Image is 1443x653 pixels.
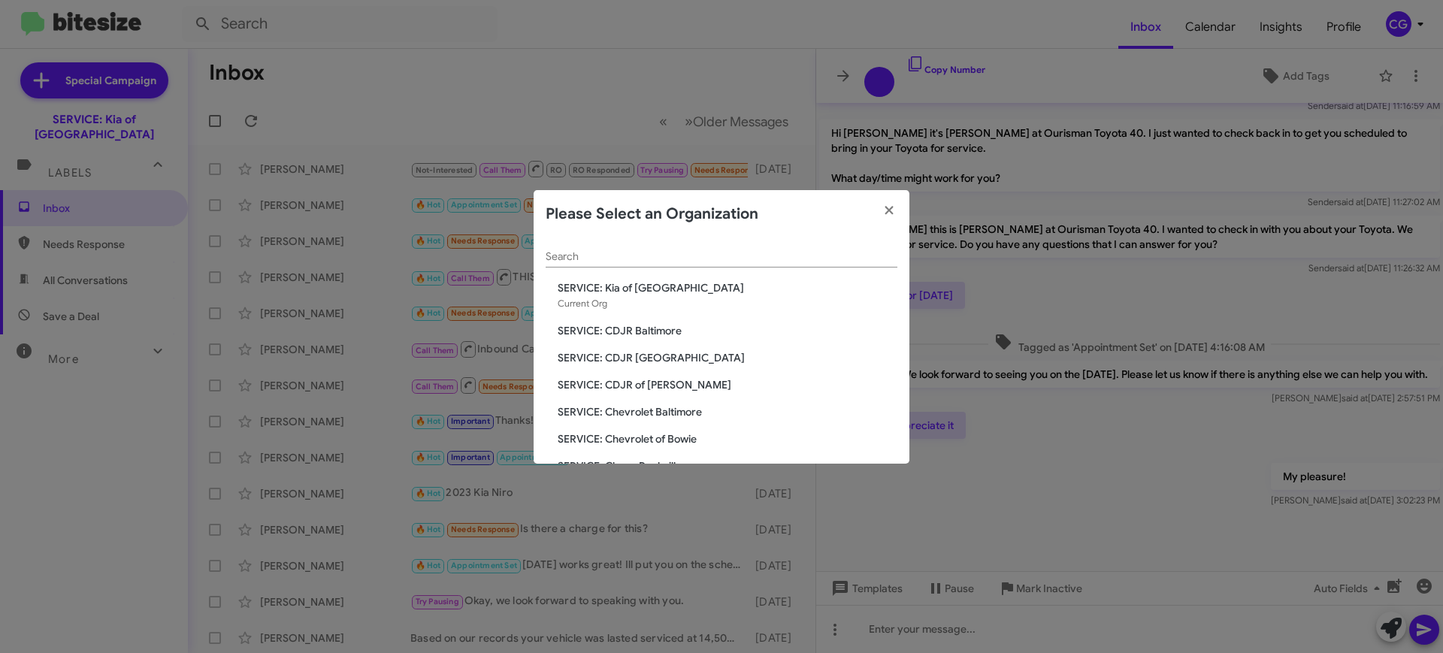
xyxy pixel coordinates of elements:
[558,280,897,295] span: SERVICE: Kia of [GEOGRAPHIC_DATA]
[558,323,897,338] span: SERVICE: CDJR Baltimore
[558,298,607,309] span: Current Org
[558,350,897,365] span: SERVICE: CDJR [GEOGRAPHIC_DATA]
[558,404,897,419] span: SERVICE: Chevrolet Baltimore
[546,202,758,226] h2: Please Select an Organization
[558,377,897,392] span: SERVICE: CDJR of [PERSON_NAME]
[558,458,897,473] span: SERVICE: Chevy Rockville
[558,431,897,446] span: SERVICE: Chevrolet of Bowie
